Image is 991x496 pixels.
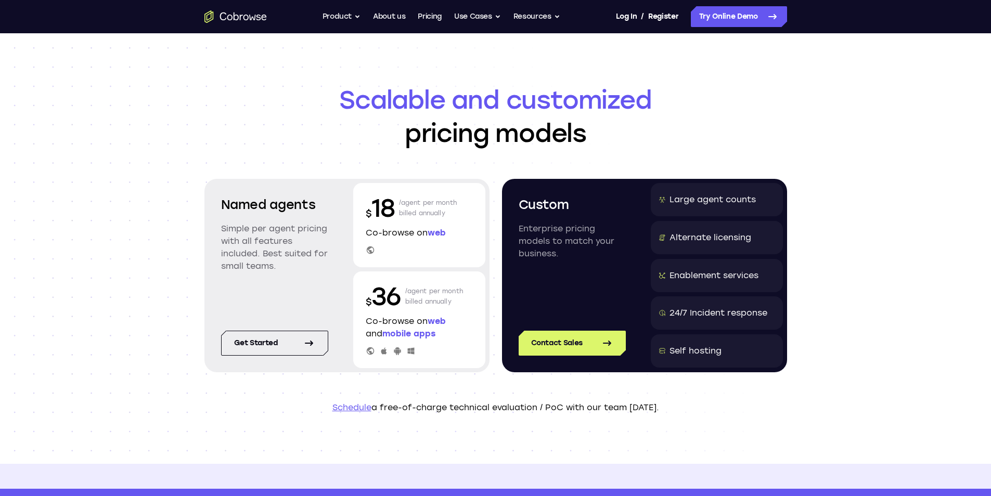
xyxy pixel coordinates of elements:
h2: Custom [519,195,626,214]
a: Schedule [332,402,371,412]
p: Co-browse on [366,227,473,239]
p: /agent per month billed annually [399,191,457,225]
a: Contact Sales [519,331,626,356]
p: Co-browse on and [366,315,473,340]
p: a free-of-charge technical evaluation / PoC with our team [DATE]. [204,401,787,414]
a: Log In [616,6,637,27]
span: / [641,10,644,23]
p: 36 [366,280,401,313]
div: Alternate licensing [670,231,751,244]
a: Go to the home page [204,10,267,23]
button: Product [323,6,361,27]
p: 18 [366,191,395,225]
span: Scalable and customized [204,83,787,116]
a: About us [373,6,405,27]
p: /agent per month billed annually [405,280,464,313]
span: web [428,316,446,326]
h1: pricing models [204,83,787,150]
p: Simple per agent pricing with all features included. Best suited for small teams. [221,223,328,272]
a: Get started [221,331,328,356]
a: Try Online Demo [691,6,787,27]
a: Register [648,6,678,27]
p: Enterprise pricing models to match your business. [519,223,626,260]
button: Resources [513,6,560,27]
div: 24/7 Incident response [670,307,767,319]
span: mobile apps [382,329,435,338]
span: $ [366,296,372,308]
span: $ [366,208,372,219]
div: Self hosting [670,345,722,357]
span: web [428,228,446,238]
div: Large agent counts [670,193,756,206]
a: Pricing [418,6,442,27]
div: Enablement services [670,269,758,282]
h2: Named agents [221,195,328,214]
button: Use Cases [454,6,501,27]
